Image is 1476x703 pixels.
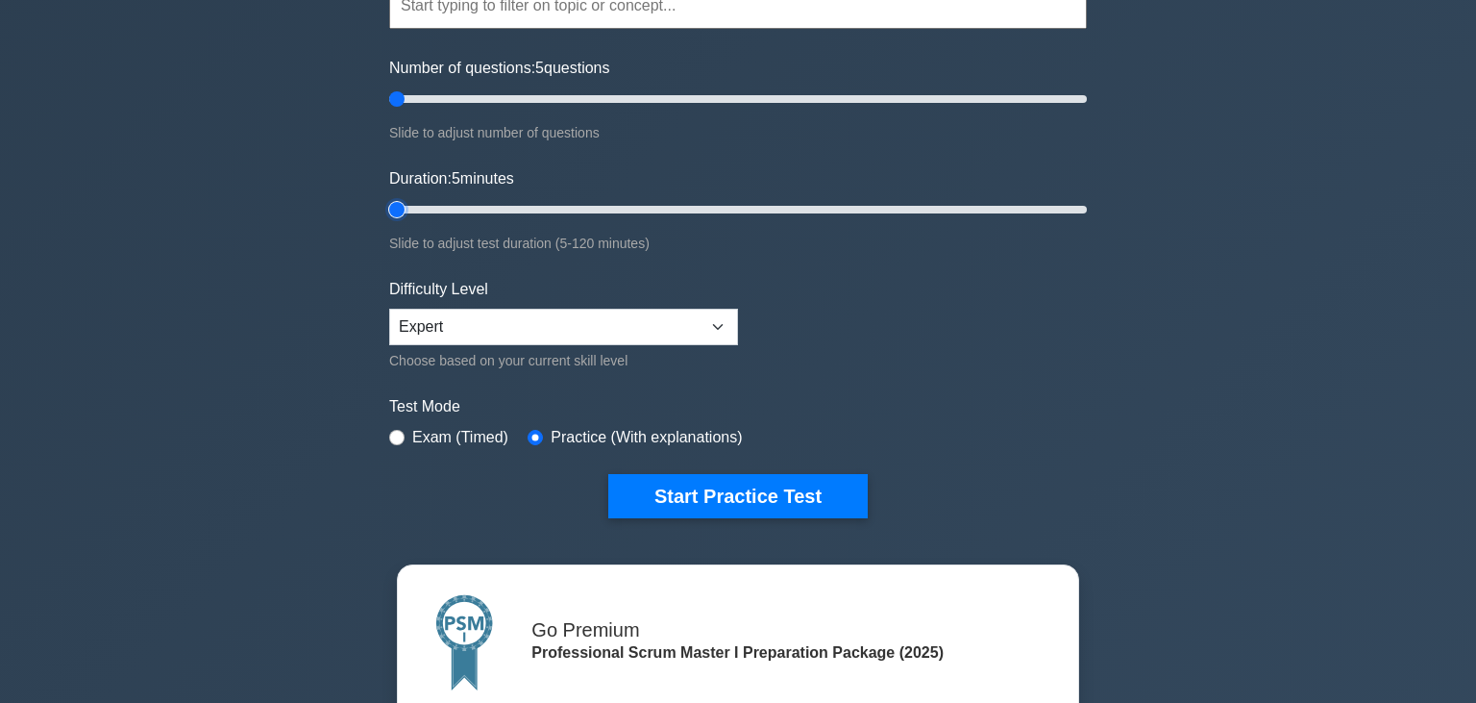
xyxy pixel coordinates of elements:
label: Exam (Timed) [412,426,508,449]
span: 5 [535,60,544,76]
label: Number of questions: questions [389,57,609,80]
label: Test Mode [389,395,1087,418]
button: Start Practice Test [608,474,868,518]
label: Duration: minutes [389,167,514,190]
label: Practice (With explanations) [551,426,742,449]
div: Slide to adjust number of questions [389,121,1087,144]
div: Choose based on your current skill level [389,349,738,372]
label: Difficulty Level [389,278,488,301]
div: Slide to adjust test duration (5-120 minutes) [389,232,1087,255]
span: 5 [452,170,460,187]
